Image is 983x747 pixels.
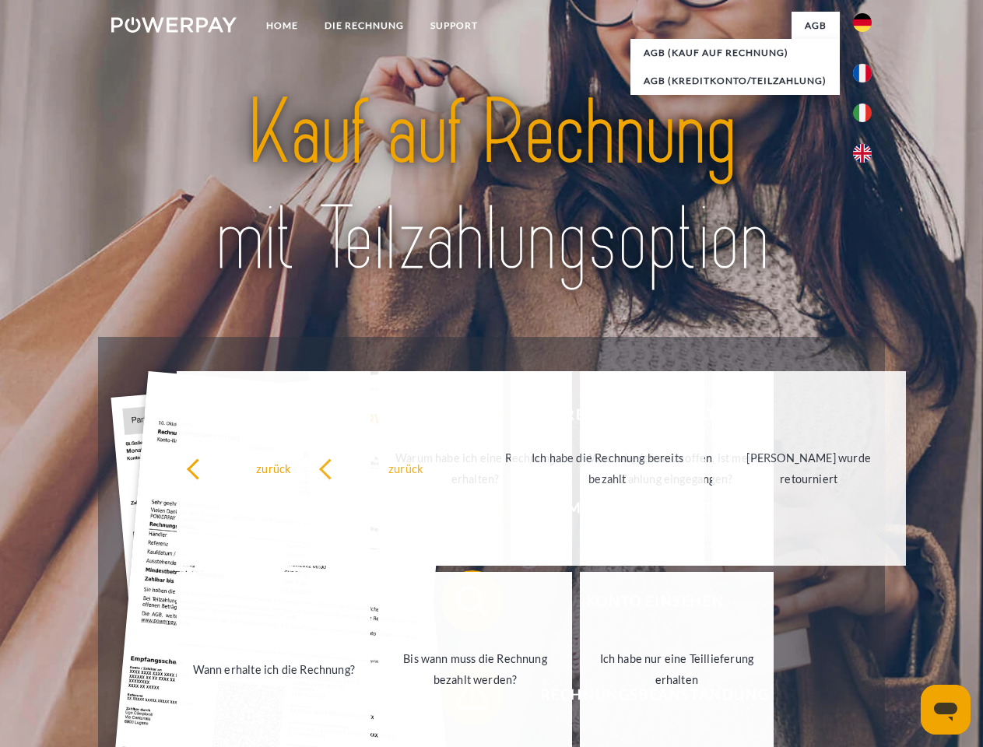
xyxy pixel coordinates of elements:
div: Wann erhalte ich die Rechnung? [186,658,361,679]
img: logo-powerpay-white.svg [111,17,237,33]
a: DIE RECHNUNG [311,12,417,40]
img: en [853,144,872,163]
img: title-powerpay_de.svg [149,75,834,298]
iframe: Schaltfläche zum Öffnen des Messaging-Fensters [921,685,971,735]
div: Ich habe die Rechnung bereits bezahlt [520,447,695,489]
img: de [853,13,872,32]
div: Ich habe nur eine Teillieferung erhalten [589,648,764,690]
div: zurück [318,458,493,479]
div: [PERSON_NAME] wurde retourniert [721,447,897,489]
a: AGB (Kreditkonto/Teilzahlung) [630,67,840,95]
img: fr [853,64,872,82]
a: Home [253,12,311,40]
a: SUPPORT [417,12,491,40]
a: agb [792,12,840,40]
a: AGB (Kauf auf Rechnung) [630,39,840,67]
div: Bis wann muss die Rechnung bezahlt werden? [388,648,563,690]
div: zurück [186,458,361,479]
img: it [853,103,872,122]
